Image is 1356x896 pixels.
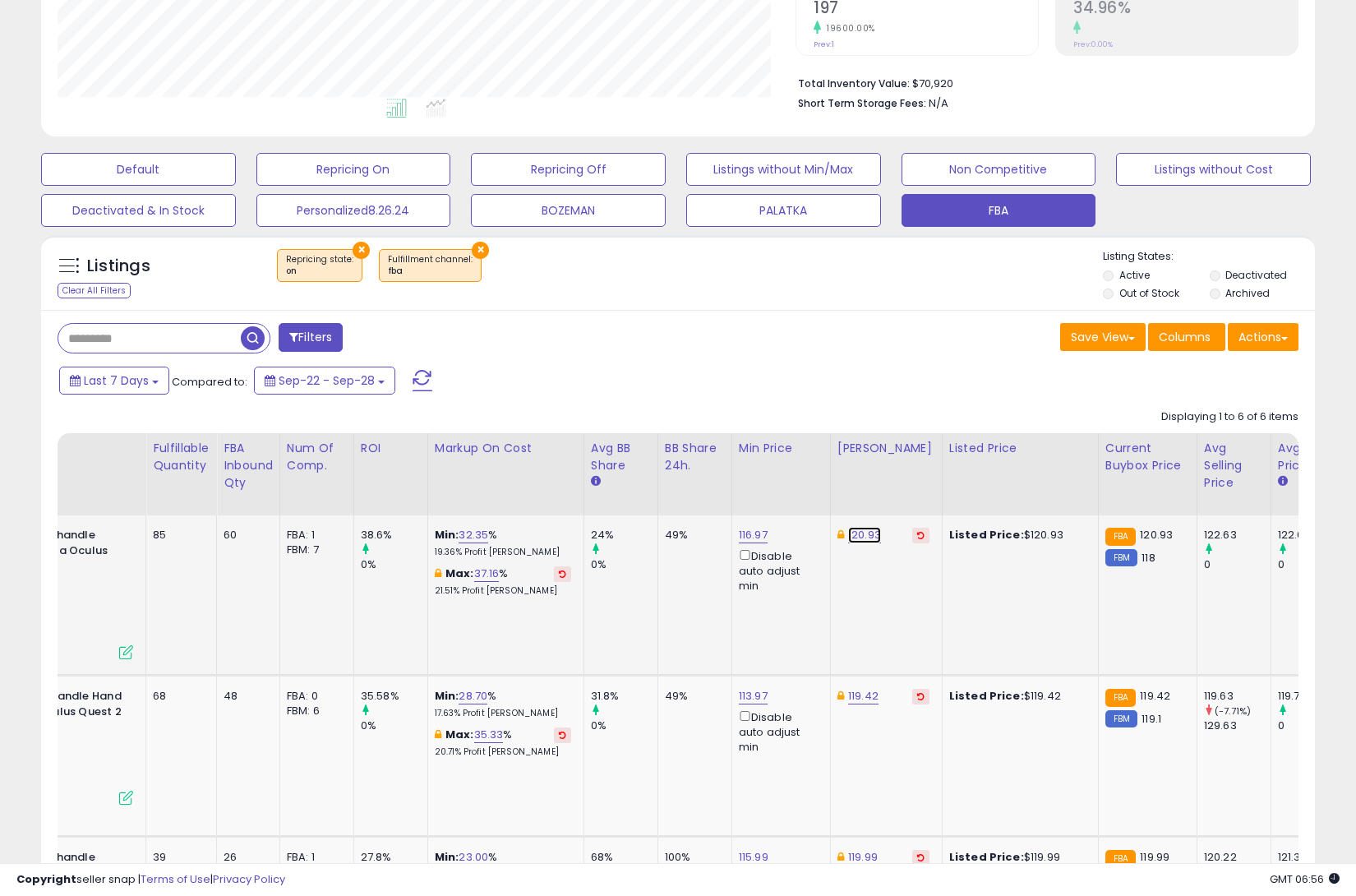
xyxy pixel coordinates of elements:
h5: Listings [87,255,150,278]
div: 24% [591,528,657,543]
small: 19600.00% [821,22,875,35]
b: Max: [445,727,474,742]
button: Listings without Cost [1116,153,1311,186]
div: Avg Win Price [1278,440,1338,474]
button: PALATKA [686,194,881,227]
b: Listed Price: [949,688,1024,704]
button: × [472,242,489,259]
button: Last 7 Days [59,367,169,395]
div: 35.58% [361,689,427,704]
span: 120.93 [1140,527,1173,543]
span: Sep-22 - Sep-28 [279,372,375,389]
div: Listed Price [949,440,1091,457]
th: The percentage added to the cost of goods (COGS) that forms the calculator for Min & Max prices. [427,433,583,515]
button: Filters [279,323,343,352]
label: Deactivated [1225,268,1287,282]
label: Active [1119,268,1150,282]
div: Avg Selling Price [1204,440,1264,492]
div: 122.63 [1204,528,1271,543]
div: on [286,266,353,277]
button: Save View [1060,323,1146,351]
span: Repricing state : [286,253,353,278]
label: Archived [1225,286,1270,300]
span: Last 7 Days [84,372,149,389]
div: 0% [591,718,657,733]
a: 113.97 [739,688,768,704]
b: Short Term Storage Fees: [798,96,926,110]
div: $120.93 [949,528,1086,543]
small: FBM [1105,549,1137,566]
button: BOZEMAN [471,194,666,227]
button: FBA [902,194,1096,227]
a: 32.35 [459,527,488,543]
p: Listing States: [1103,249,1314,265]
a: 119.42 [848,688,879,704]
button: Non Competitive [902,153,1096,186]
div: FBA: 1 [287,528,341,543]
button: Listings without Min/Max [686,153,881,186]
p: 17.63% Profit [PERSON_NAME] [435,708,571,719]
div: Avg BB Share [591,440,651,474]
small: FBA [1105,689,1136,707]
button: Deactivated & In Stock [41,194,236,227]
div: 49% [665,528,719,543]
a: 120.93 [848,527,881,543]
button: × [353,242,370,259]
div: 119.77 [1278,689,1344,704]
small: (-7.71%) [1215,704,1251,718]
a: 116.97 [739,527,768,543]
div: 85 [153,528,204,543]
div: 49% [665,689,719,704]
div: 31.8% [591,689,657,704]
div: FBM: 6 [287,704,341,718]
div: 0 [1204,557,1271,572]
div: 129.63 [1204,718,1271,733]
div: 0% [361,557,427,572]
b: Max: [445,566,474,581]
div: Current Buybox Price [1105,440,1190,474]
div: 119.63 [1204,689,1271,704]
div: FBA: 0 [287,689,341,704]
span: Columns [1159,329,1211,345]
small: Prev: 0.00% [1073,39,1113,49]
button: Repricing Off [471,153,666,186]
div: FBM: 7 [287,543,341,557]
a: Privacy Policy [213,871,285,887]
a: 35.33 [474,727,504,743]
a: Terms of Use [141,871,210,887]
div: Clear All Filters [58,283,131,298]
div: 60 [224,528,267,543]
div: 0 [1278,718,1344,733]
div: Disable auto adjust min [739,708,818,755]
div: 38.6% [361,528,427,543]
div: FBA inbound Qty [224,440,273,492]
div: % [435,566,571,597]
a: 28.70 [459,688,487,704]
small: FBA [1105,528,1136,546]
b: Listed Price: [949,527,1024,543]
button: Repricing On [256,153,451,186]
p: 21.51% Profit [PERSON_NAME] [435,585,571,597]
button: Columns [1148,323,1225,351]
b: Min: [435,527,459,543]
a: 37.16 [474,566,500,582]
div: Num of Comp. [287,440,347,474]
div: % [435,689,571,719]
div: 68 [153,689,204,704]
div: fba [388,266,473,277]
span: Compared to: [172,374,247,390]
div: 122.06 [1278,528,1344,543]
div: 0 [1278,557,1344,572]
div: ROI [361,440,421,457]
div: seller snap | | [16,872,285,888]
label: Out of Stock [1119,286,1179,300]
span: 118 [1142,550,1155,566]
div: Min Price [739,440,823,457]
span: 119.42 [1140,688,1170,704]
button: Default [41,153,236,186]
b: Min: [435,688,459,704]
div: Displaying 1 to 6 of 6 items [1161,409,1298,425]
span: 119.1 [1142,711,1161,727]
p: 19.36% Profit [PERSON_NAME] [435,547,571,558]
div: $119.42 [949,689,1086,704]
